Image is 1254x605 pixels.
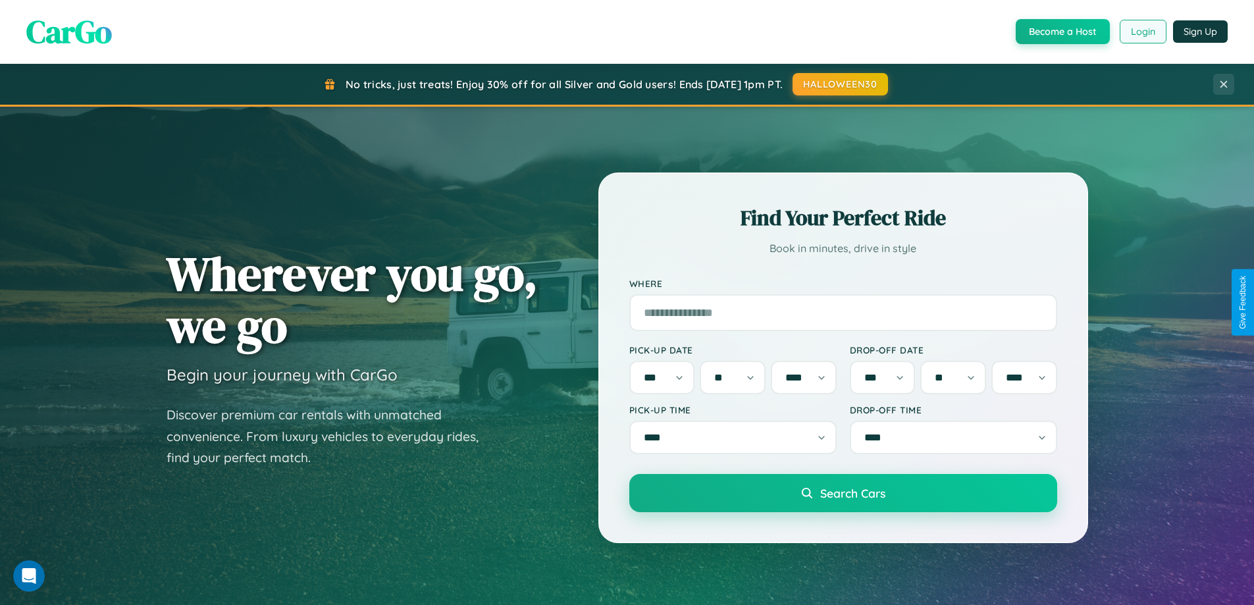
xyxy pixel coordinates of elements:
[629,344,837,355] label: Pick-up Date
[13,560,45,592] iframe: Intercom live chat
[850,344,1057,355] label: Drop-off Date
[793,73,888,95] button: HALLOWEEN30
[26,10,112,53] span: CarGo
[167,404,496,469] p: Discover premium car rentals with unmatched convenience. From luxury vehicles to everyday rides, ...
[629,404,837,415] label: Pick-up Time
[629,278,1057,289] label: Where
[1016,19,1110,44] button: Become a Host
[820,486,885,500] span: Search Cars
[167,365,398,384] h3: Begin your journey with CarGo
[629,239,1057,258] p: Book in minutes, drive in style
[850,404,1057,415] label: Drop-off Time
[1120,20,1166,43] button: Login
[629,203,1057,232] h2: Find Your Perfect Ride
[167,248,538,352] h1: Wherever you go, we go
[629,474,1057,512] button: Search Cars
[346,78,783,91] span: No tricks, just treats! Enjoy 30% off for all Silver and Gold users! Ends [DATE] 1pm PT.
[1238,276,1247,329] div: Give Feedback
[1173,20,1228,43] button: Sign Up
